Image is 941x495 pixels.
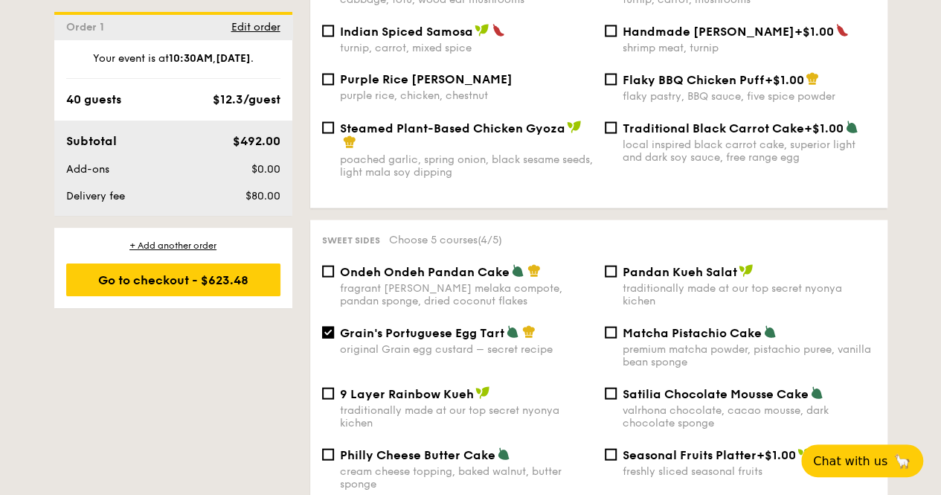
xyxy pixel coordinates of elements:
[739,264,754,278] img: icon-vegan.f8ff3823.svg
[66,240,280,252] div: + Add another order
[835,24,849,37] img: icon-spicy.37a8142b.svg
[340,326,504,340] span: Grain's Portuguese Egg Tart
[511,264,524,278] img: icon-vegetarian.fe4039eb.svg
[475,386,490,400] img: icon-vegan.f8ff3823.svg
[340,465,593,491] div: cream cheese topping, baked walnut, butter sponge
[810,386,823,400] img: icon-vegetarian.fe4039eb.svg
[322,388,334,400] input: 9 Layer Rainbow Kuehtraditionally made at our top secret nyonya kichen
[340,121,565,135] span: Steamed Plant-Based Chicken Gyoza
[340,387,474,401] span: 9 Layer Rainbow Kueh
[169,52,213,65] strong: 10:30AM
[623,387,809,401] span: Satilia Chocolate Mousse Cake
[605,388,617,400] input: Satilia Chocolate Mousse Cakevalrhona chocolate, cacao mousse, dark chocolate sponge
[216,52,251,65] strong: [DATE]
[605,327,617,339] input: Matcha Pistachio Cakepremium matcha powder, pistachio puree, vanilla bean sponge
[623,73,765,87] span: Flaky BBQ Chicken Puff
[605,122,617,134] input: Traditional Black Carrot Cake+$1.00local inspired black carrot cake, superior light and dark soy ...
[340,265,510,279] span: Ondeh Ondeh Pandan Cake
[765,73,804,87] span: +$1.00
[763,325,777,339] img: icon-vegetarian.fe4039eb.svg
[506,325,519,339] img: icon-vegetarian.fe4039eb.svg
[343,135,356,149] img: icon-chef-hat.a58ddaea.svg
[322,74,334,86] input: Purple Rice [PERSON_NAME]purple rice, chicken, chestnut
[497,447,510,461] img: icon-vegetarian.fe4039eb.svg
[340,153,593,179] div: poached garlic, spring onion, black sesame seeds, light mala soy dipping
[245,190,280,202] span: $80.00
[623,25,794,39] span: Handmade [PERSON_NAME]
[813,454,887,468] span: Chat with us
[340,42,593,54] div: turnip, carrot, mixed spice
[605,449,617,461] input: Seasonal Fruits Platter+$1.00freshly sliced seasonal fruits
[340,448,495,462] span: Philly Cheese Butter Cake
[623,404,876,429] div: valrhona chocolate, cacao mousse, dark chocolate sponge
[492,24,505,37] img: icon-spicy.37a8142b.svg
[340,404,593,429] div: traditionally made at our top secret nyonya kichen
[623,90,876,103] div: flaky pastry, BBQ sauce, five spice powder
[66,190,125,202] span: Delivery fee
[322,235,380,246] span: Sweet sides
[623,42,876,54] div: shrimp meat, turnip
[605,74,617,86] input: Flaky BBQ Chicken Puff+$1.00flaky pastry, BBQ sauce, five spice powder
[623,448,757,462] span: Seasonal Fruits Platter
[66,163,109,176] span: Add-ons
[623,138,876,164] div: local inspired black carrot cake, superior light and dark soy sauce, free range egg
[340,25,473,39] span: Indian Spiced Samosa
[567,121,582,134] img: icon-vegan.f8ff3823.svg
[605,25,617,37] input: Handmade [PERSON_NAME]+$1.00shrimp meat, turnip
[251,163,280,176] span: $0.00
[66,51,280,79] div: Your event is at , .
[66,91,121,109] div: 40 guests
[340,343,593,356] div: original Grain egg custard – secret recipe
[322,122,334,134] input: Steamed Plant-Based Chicken Gyozapoached garlic, spring onion, black sesame seeds, light mala soy...
[893,453,911,470] span: 🦙
[475,24,489,37] img: icon-vegan.f8ff3823.svg
[340,72,513,86] span: Purple Rice [PERSON_NAME]
[232,134,280,148] span: $492.00
[66,134,117,148] span: Subtotal
[340,282,593,307] div: fragrant [PERSON_NAME] melaka compote, pandan sponge, dried coconut flakes
[213,91,280,109] div: $12.3/guest
[623,326,762,340] span: Matcha Pistachio Cake
[322,327,334,339] input: Grain's Portuguese Egg Tartoriginal Grain egg custard – secret recipe
[231,21,280,33] span: Edit order
[806,72,819,86] img: icon-chef-hat.a58ddaea.svg
[623,282,876,307] div: traditionally made at our top secret nyonya kichen
[478,234,502,246] span: (4/5)
[845,121,858,134] img: icon-vegetarian.fe4039eb.svg
[623,343,876,368] div: premium matcha powder, pistachio puree, vanilla bean sponge
[66,264,280,296] div: Go to checkout - $623.48
[322,266,334,278] input: Ondeh Ondeh Pandan Cakefragrant [PERSON_NAME] melaka compote, pandan sponge, dried coconut flakes
[605,266,617,278] input: Pandan Kueh Salattraditionally made at our top secret nyonya kichen
[623,121,804,135] span: Traditional Black Carrot Cake
[797,447,812,461] img: icon-vegan.f8ff3823.svg
[804,121,844,135] span: +$1.00
[527,264,541,278] img: icon-chef-hat.a58ddaea.svg
[623,465,876,478] div: freshly sliced seasonal fruits
[794,25,834,39] span: +$1.00
[389,234,502,246] span: Choose 5 courses
[322,449,334,461] input: Philly Cheese Butter Cakecream cheese topping, baked walnut, butter sponge
[522,325,536,339] img: icon-chef-hat.a58ddaea.svg
[66,21,110,33] span: Order 1
[757,448,796,462] span: +$1.00
[340,89,593,102] div: purple rice, chicken, chestnut
[801,444,923,477] button: Chat with us🦙
[322,25,334,37] input: Indian Spiced Samosaturnip, carrot, mixed spice
[623,265,737,279] span: Pandan Kueh Salat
